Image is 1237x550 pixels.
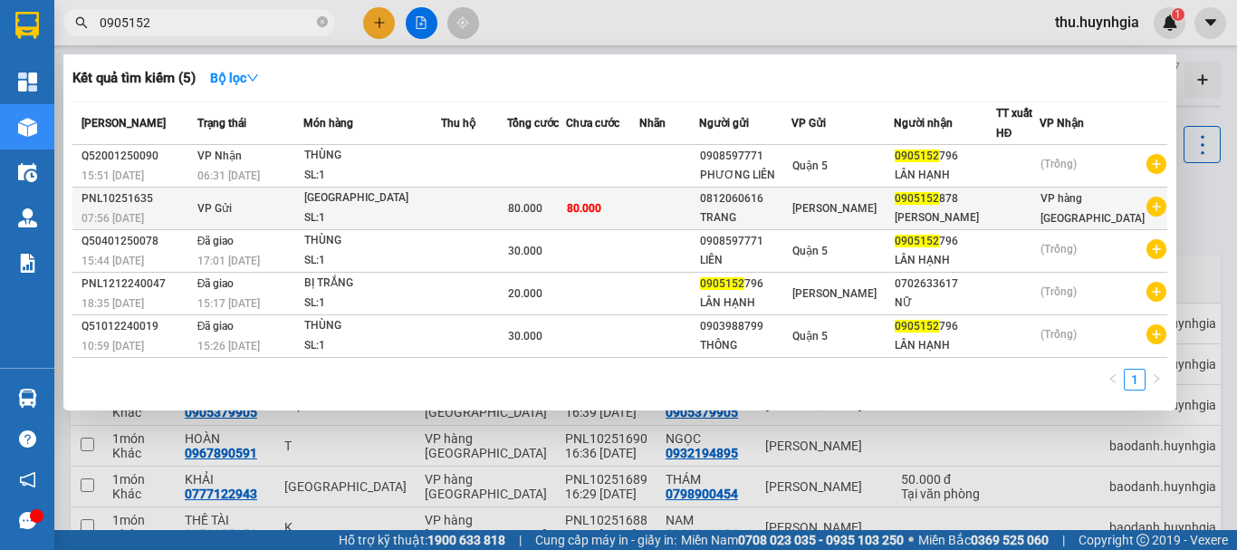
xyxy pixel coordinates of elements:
[1146,282,1166,302] span: plus-circle
[82,232,192,251] div: Q50401250078
[895,320,939,333] span: 0905152
[508,330,542,343] span: 30.000
[82,297,144,310] span: 18:35 [DATE]
[197,277,235,290] span: Đã giao
[1146,369,1167,391] li: Next Page
[82,255,144,267] span: 15:44 [DATE]
[700,208,791,227] div: TRANG
[1102,369,1124,391] li: Previous Page
[895,147,995,166] div: 796
[304,188,440,208] div: [GEOGRAPHIC_DATA]
[19,471,36,488] span: notification
[197,255,260,267] span: 17:01 [DATE]
[700,294,791,313] div: LÂN HẠNH
[895,317,995,336] div: 796
[19,430,36,448] span: question-circle
[197,169,260,182] span: 06:31 [DATE]
[1108,373,1118,384] span: left
[100,13,313,33] input: Tìm tên, số ĐT hoặc mã đơn
[82,117,166,130] span: [PERSON_NAME]
[566,117,619,130] span: Chưa cước
[700,317,791,336] div: 0903988799
[304,231,440,251] div: THÙNG
[304,316,440,336] div: THÙNG
[1146,324,1166,344] span: plus-circle
[1146,197,1166,217] span: plus-circle
[792,245,828,257] span: Quận 5
[15,12,39,39] img: logo-vxr
[1040,243,1077,256] span: (Trống)
[197,297,260,310] span: 15:17 [DATE]
[700,166,791,185] div: PHƯƠNG LIÊN
[895,251,995,270] div: LÂN HẠNH
[700,336,791,355] div: THÔNG
[246,72,259,84] span: down
[700,232,791,251] div: 0908597771
[895,232,995,251] div: 796
[508,287,542,300] span: 20.000
[82,275,192,294] div: PNL1212240047
[18,118,37,137] img: warehouse-icon
[792,159,828,172] span: Quận 5
[1040,328,1077,341] span: (Trống)
[639,117,666,130] span: Nhãn
[75,16,88,29] span: search
[18,254,37,273] img: solution-icon
[197,202,232,215] span: VP Gửi
[1040,117,1084,130] span: VP Nhận
[19,512,36,529] span: message
[18,389,37,408] img: warehouse-icon
[508,245,542,257] span: 30.000
[792,330,828,343] span: Quận 5
[507,117,559,130] span: Tổng cước
[1146,239,1166,259] span: plus-circle
[895,275,995,294] div: 0702633617
[895,235,939,247] span: 0905152
[895,336,995,355] div: LÂN HẠNH
[792,202,877,215] span: [PERSON_NAME]
[895,166,995,185] div: LÂN HẠNH
[895,192,939,205] span: 0905152
[441,117,475,130] span: Thu hộ
[700,147,791,166] div: 0908597771
[197,117,246,130] span: Trạng thái
[567,202,601,215] span: 80.000
[304,336,440,356] div: SL: 1
[317,14,328,32] span: close-circle
[317,16,328,27] span: close-circle
[197,235,235,247] span: Đã giao
[508,202,542,215] span: 80.000
[196,63,273,92] button: Bộ lọcdown
[82,212,144,225] span: 07:56 [DATE]
[996,107,1032,140] span: TT xuất HĐ
[18,72,37,92] img: dashboard-icon
[304,274,440,294] div: BỊ TRẮNG
[197,320,235,333] span: Đã giao
[197,150,242,162] span: VP Nhận
[895,208,995,227] div: [PERSON_NAME]
[82,147,192,166] div: Q52001250090
[895,150,939,162] span: 0905152
[82,340,144,352] span: 10:59 [DATE]
[304,146,440,166] div: THÙNG
[82,169,144,182] span: 15:51 [DATE]
[1102,369,1124,391] button: left
[18,163,37,182] img: warehouse-icon
[304,251,440,271] div: SL: 1
[1146,154,1166,174] span: plus-circle
[1146,369,1167,391] button: right
[197,340,260,352] span: 15:26 [DATE]
[1040,285,1077,298] span: (Trống)
[700,189,791,208] div: 0812060616
[700,251,791,270] div: LIÊN
[210,71,259,85] strong: Bộ lọc
[895,294,995,313] div: NỮ
[82,189,192,208] div: PNL10251635
[699,117,749,130] span: Người gửi
[1125,370,1145,390] a: 1
[303,117,353,130] span: Món hàng
[72,69,196,88] h3: Kết quả tìm kiếm ( 5 )
[18,208,37,227] img: warehouse-icon
[82,317,192,336] div: Q51012240019
[792,287,877,300] span: [PERSON_NAME]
